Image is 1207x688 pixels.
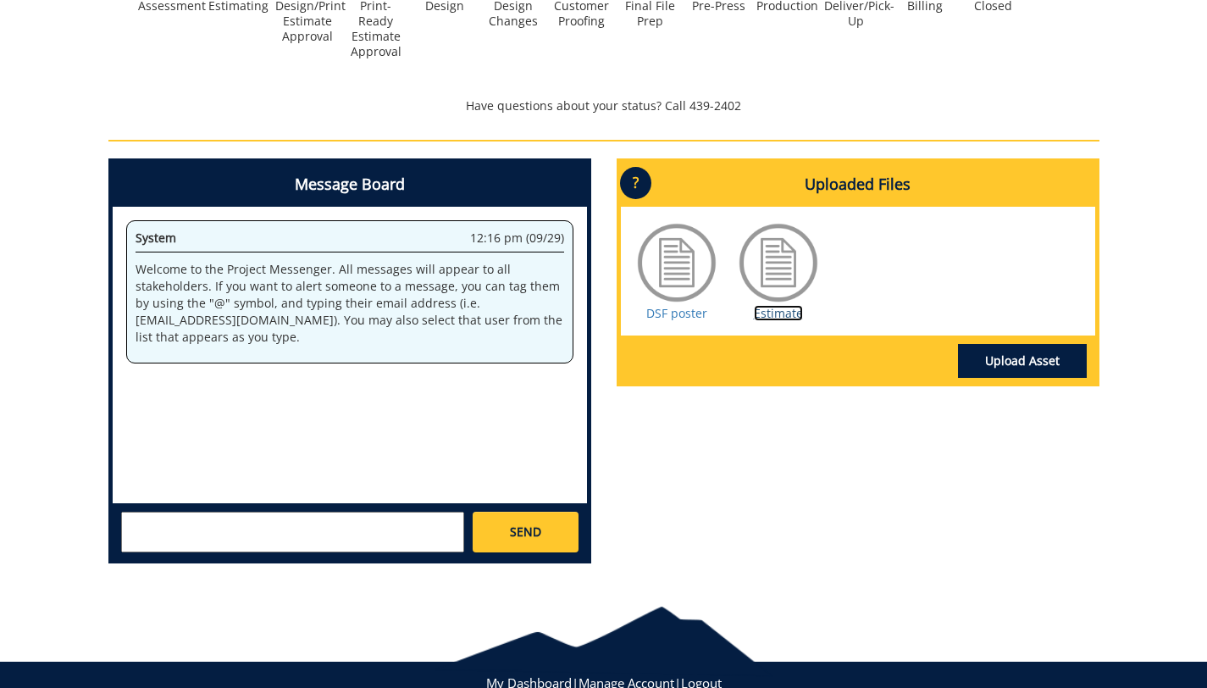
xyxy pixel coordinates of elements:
[958,344,1087,378] a: Upload Asset
[108,97,1099,114] p: Have questions about your status? Call 439-2402
[121,512,464,552] textarea: messageToSend
[136,261,564,346] p: Welcome to the Project Messenger. All messages will appear to all stakeholders. If you want to al...
[754,305,803,321] a: Estimate
[646,305,707,321] a: DSF poster
[113,163,587,207] h4: Message Board
[510,524,541,541] span: SEND
[473,512,578,552] a: SEND
[136,230,176,246] span: System
[470,230,564,247] span: 12:16 pm (09/29)
[621,163,1095,207] h4: Uploaded Files
[620,167,651,199] p: ?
